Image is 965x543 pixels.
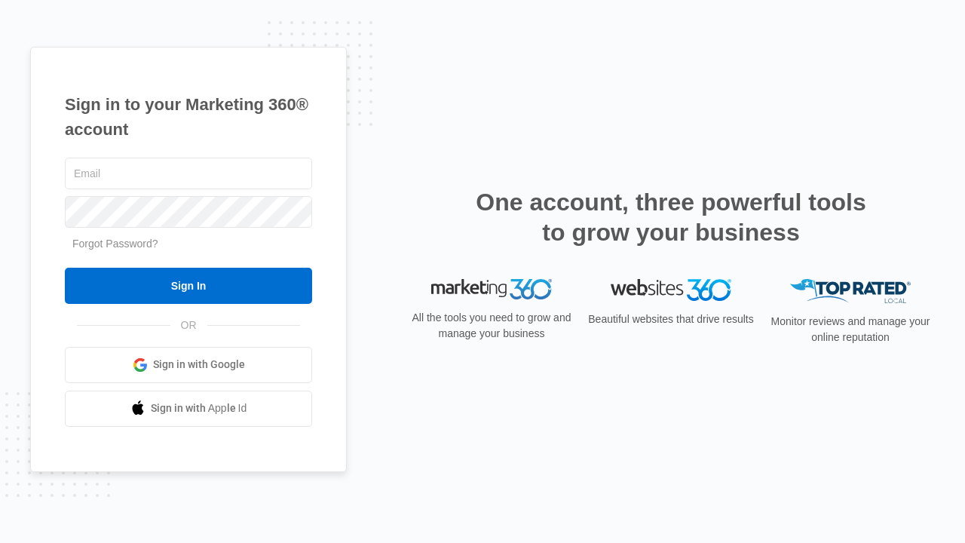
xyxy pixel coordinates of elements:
[65,347,312,383] a: Sign in with Google
[170,318,207,333] span: OR
[65,391,312,427] a: Sign in with Apple Id
[766,314,935,345] p: Monitor reviews and manage your online reputation
[72,238,158,250] a: Forgot Password?
[587,311,755,327] p: Beautiful websites that drive results
[431,279,552,300] img: Marketing 360
[407,310,576,342] p: All the tools you need to grow and manage your business
[151,400,247,416] span: Sign in with Apple Id
[65,92,312,142] h1: Sign in to your Marketing 360® account
[611,279,731,301] img: Websites 360
[153,357,245,373] span: Sign in with Google
[65,158,312,189] input: Email
[471,187,871,247] h2: One account, three powerful tools to grow your business
[65,268,312,304] input: Sign In
[790,279,911,304] img: Top Rated Local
